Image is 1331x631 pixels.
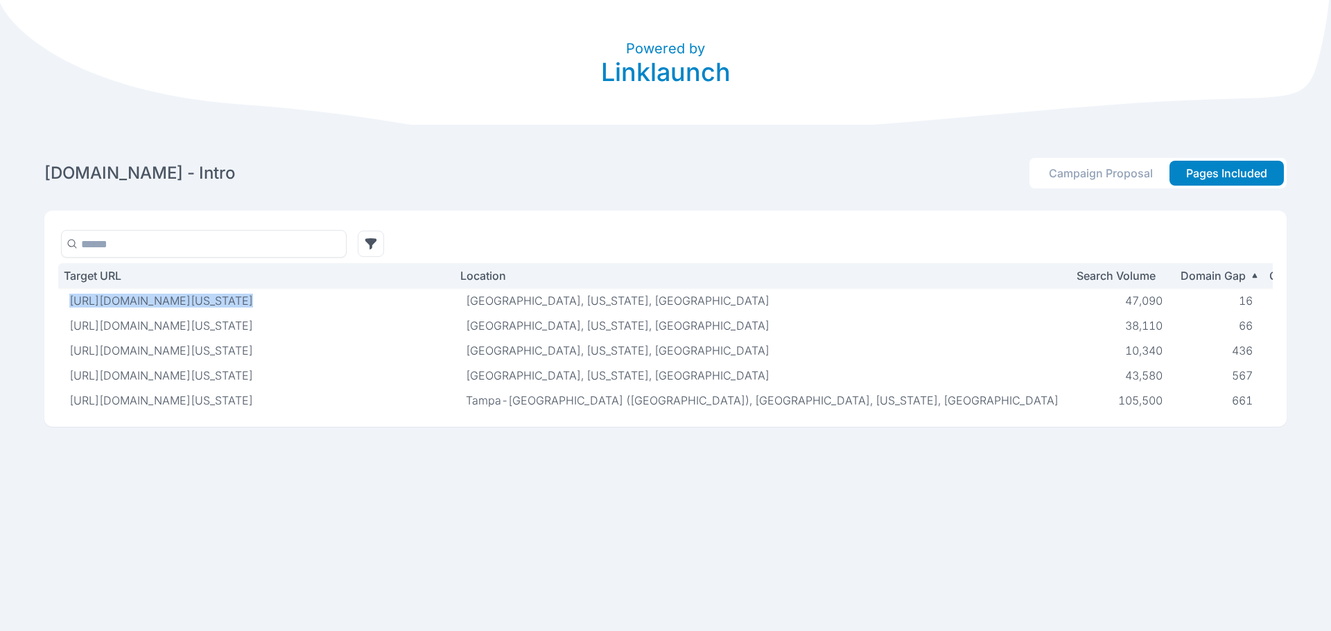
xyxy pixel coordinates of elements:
[69,294,444,308] p: https://www.economybookings.com/car-rental/north-america/usa-florida/orlando/mco
[1185,319,1253,332] p: 66
[466,393,1059,407] p: Tampa-St Petersburg (Sarasota), FL, Florida, United States
[466,344,1059,357] p: Fort Lauderdale, Florida, United States
[601,39,731,58] p: Powered by
[1081,393,1163,407] p: 105,500
[1179,269,1246,283] p: Domain Gap
[69,344,444,357] p: https://www.economybookings.com/car-rental/north-america/usa-florida/fort-lauderdale
[69,319,444,332] p: https://www.economybookings.com/car-rental/north-america/usa-florida/orlando
[466,368,1059,382] p: Miami, Florida, United States
[64,269,435,283] p: Target URL
[466,294,1059,308] p: Orlando, Florida, United States
[1081,294,1163,308] p: 47,090
[1081,344,1163,357] p: 10,340
[466,319,1059,332] p: Orlando, Florida, United States
[601,58,731,86] p: Linklaunch
[1185,368,1253,382] p: 567
[1185,294,1253,308] p: 16
[1169,161,1284,186] button: Pages Included
[1032,161,1169,186] button: Campaign Proposal
[1081,319,1163,332] p: 38,110
[1185,393,1253,407] p: 661
[1081,368,1163,382] p: 43,580
[1075,269,1156,283] p: Search Volume
[44,162,236,184] p: [DOMAIN_NAME] - Intro
[1185,344,1253,357] p: 436
[460,269,1050,283] p: Location
[69,393,444,407] p: https://www.economybookings.com/car-rental/north-america/usa-florida/tampa/tpa
[69,368,444,382] p: https://www.economybookings.com/car-rental/north-america/usa-florida/miami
